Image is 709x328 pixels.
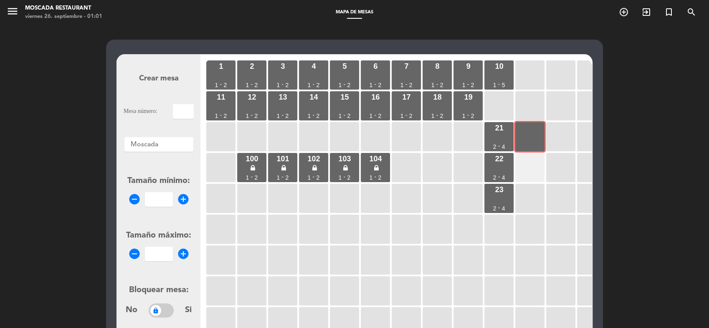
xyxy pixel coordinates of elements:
[495,63,503,70] div: 10
[431,82,435,88] div: 1
[400,82,404,88] div: 1
[498,174,500,180] div: -
[495,124,503,132] div: 21
[493,205,496,211] div: 2
[400,113,404,119] div: 1
[464,93,472,101] div: 19
[308,175,311,180] div: 1
[431,113,435,119] div: 1
[339,82,342,88] div: 1
[317,113,320,119] div: 2
[224,82,227,88] div: 2
[286,113,289,119] div: 2
[128,248,141,260] i: remove_circle
[286,82,289,88] div: 2
[440,113,443,119] div: 2
[139,75,179,82] span: Crear mesa
[409,113,413,119] div: 2
[502,144,505,150] div: 4
[347,82,351,88] div: 2
[664,7,674,17] i: turned_in_not
[277,113,280,119] div: 1
[317,175,320,180] div: 2
[347,175,351,180] div: 2
[404,63,408,70] div: 7
[433,93,441,101] div: 18
[502,175,505,180] div: 4
[686,7,696,17] i: search
[493,144,496,150] div: 2
[370,175,373,180] div: 1
[248,93,256,101] div: 12
[373,63,377,70] div: 6
[409,82,413,88] div: 2
[317,82,320,88] div: 2
[313,112,315,118] div: -
[435,63,439,70] div: 8
[246,113,249,119] div: 1
[185,304,192,317] span: Si
[215,113,218,119] div: 1
[332,10,377,15] span: Mapa de mesas
[369,155,382,163] div: 104
[224,113,227,119] div: 2
[370,113,373,119] div: 1
[281,63,285,70] div: 3
[344,81,346,87] div: -
[342,63,347,70] div: 5
[471,113,474,119] div: 2
[277,82,280,88] div: 1
[440,82,443,88] div: 2
[215,82,218,88] div: 1
[217,93,225,101] div: 11
[279,93,287,101] div: 13
[313,81,315,87] div: -
[462,82,466,88] div: 1
[378,82,382,88] div: 2
[370,82,373,88] div: 1
[493,82,496,88] div: 1
[436,81,438,87] div: -
[282,112,284,118] div: -
[127,177,190,185] span: Tamaño mínimo:
[347,113,351,119] div: 2
[313,174,315,180] div: -
[436,112,438,118] div: -
[219,63,223,70] div: 1
[124,107,157,116] span: Mesa número:
[402,93,410,101] div: 17
[466,63,470,70] div: 9
[498,81,500,87] div: -
[308,82,311,88] div: 1
[251,174,253,180] div: -
[6,5,19,18] i: menu
[251,81,253,87] div: -
[126,304,137,317] span: No
[378,175,382,180] div: 2
[495,186,503,193] div: 23
[309,93,318,101] div: 14
[339,175,342,180] div: 1
[250,63,254,70] div: 2
[282,81,284,87] div: -
[375,81,377,87] div: -
[25,4,102,13] div: Moscada Restaurant
[498,205,500,210] div: -
[286,175,289,180] div: 2
[375,112,377,118] div: -
[495,155,503,163] div: 22
[467,81,469,87] div: -
[177,248,190,260] i: add_circle
[502,82,505,88] div: 5
[128,193,141,205] i: remove_circle
[251,112,253,118] div: -
[340,93,349,101] div: 15
[344,112,346,118] div: -
[246,175,249,180] div: 1
[220,81,222,87] div: -
[277,175,280,180] div: 1
[177,193,190,205] i: add_circle
[129,286,189,294] span: Bloquear mesa:
[246,82,249,88] div: 1
[467,112,469,118] div: -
